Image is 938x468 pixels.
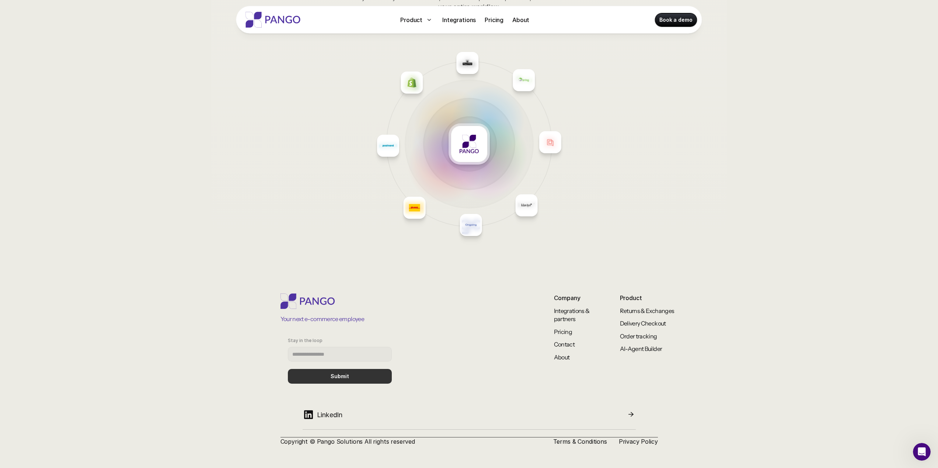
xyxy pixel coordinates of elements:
a: LinkedIn [303,406,636,430]
img: Placeholder logo [406,77,417,88]
a: Pricing [482,14,506,26]
a: Privacy Policy [619,438,658,445]
img: Placeholder logo [521,200,532,211]
a: Integrations [439,14,479,26]
p: Book a demo [659,16,692,24]
img: Placeholder logo [465,219,476,231]
p: Product [620,293,679,302]
img: Placeholder logo [518,75,529,86]
a: About [554,353,570,361]
p: Copyright © Pango Solutions All rights reserved [280,437,541,446]
a: Terms & Conditions [553,438,607,445]
p: About [512,15,529,24]
img: Placeholder logo [409,202,420,213]
p: Pricing [485,15,503,24]
img: Placeholder logo [462,57,473,68]
p: Integrations [442,15,476,24]
img: Placeholder logo [544,137,555,148]
a: Pricing [554,328,572,335]
img: Placeholder logo [460,134,479,154]
a: About [509,14,532,26]
p: LinkedIn [317,410,343,420]
p: Company [554,293,594,302]
a: Returns & Exchanges [620,307,674,314]
a: Order tracking [620,332,657,340]
a: AI-Agent Builder [620,345,662,352]
iframe: Intercom live chat [913,443,931,461]
p: Your next e-commerce employee [280,315,364,323]
p: Stay in the loop [288,338,322,343]
a: Integrations & partners [554,307,590,323]
input: Stay in the loop [288,347,392,362]
button: Submit [288,369,392,384]
p: Product [400,15,422,24]
a: Delivery Checkout [620,320,666,327]
a: Book a demo [655,13,697,27]
a: Contact [554,341,575,348]
p: Submit [331,373,349,380]
img: Placeholder logo [383,140,394,151]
